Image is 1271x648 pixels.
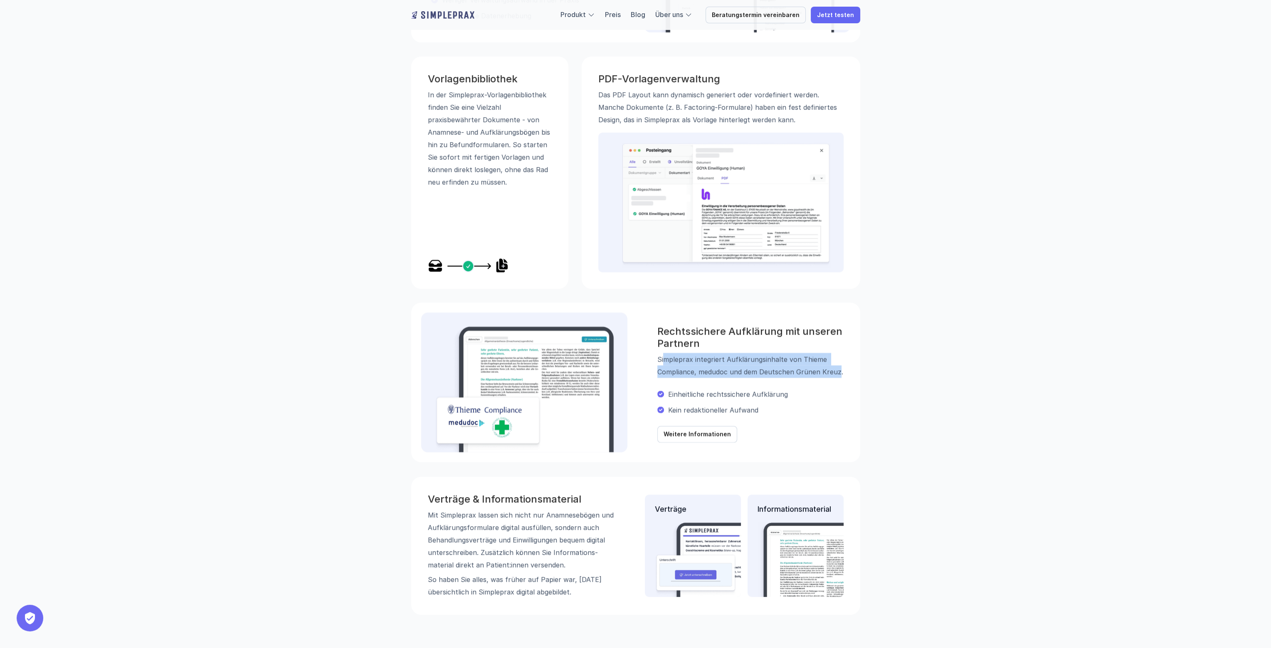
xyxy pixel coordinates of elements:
[663,431,731,438] p: Weitere Informationen
[655,10,683,19] a: Über uns
[428,573,615,598] p: So haben Sie alles, was früher auf Papier war, [DATE] übersichtlich in Simpleprax digital abgebil...
[655,505,731,514] p: Verträge
[706,7,806,23] a: Beratungstermin vereinbaren
[758,522,882,596] img: Beispielbild eine Informationsartikels auf dem Tablet
[811,7,860,23] a: Jetzt testen
[434,326,614,452] img: Beispielbild der rechtssicheren Aufklärung mit den Partnern von Simpleprax
[428,508,615,571] p: Mit Simpleprax lassen sich nicht nur Anamnese­bögen und Aufklärungs­formulare digital ausfüllen, ...
[598,89,844,126] p: Das PDF Layout kann dynamisch generiert oder vordefiniert werden. Manche Dokumente (z. B. Factori...
[631,10,645,19] a: Blog
[560,10,586,19] a: Produkt
[655,522,803,596] img: Beispielbild eines Vertrages
[657,426,737,443] a: Weitere Informationen
[817,12,854,19] p: Jetzt testen
[657,326,850,350] h3: Rechtssichere Aufklärung mit unseren Partnern
[712,12,800,19] p: Beratungstermin vereinbaren
[668,390,850,398] p: Einheitliche rechtssichere Aufklärung
[657,353,850,378] p: Simpleprax integriert Aufklärungsinhalte von Thieme Compliance, medudoc und dem Deutschen Grünen ...
[668,406,850,414] p: Kein redaktioneller Aufwand
[598,73,844,85] h3: PDF-Vorlagenverwaltung
[428,89,552,188] p: In der Simpleprax-Vorlagen­bibliothek finden Sie eine Vielzahl praxisbewährter Dokumente - von An...
[428,493,615,505] h3: Verträge & Informations­material
[605,10,621,19] a: Preis
[758,505,834,514] p: Informationsmaterial
[428,73,552,85] h3: Vorlagenbibliothek
[621,143,830,267] img: Beispielbild einer PDF-Vorlage automatisch generiert in der Anwendung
